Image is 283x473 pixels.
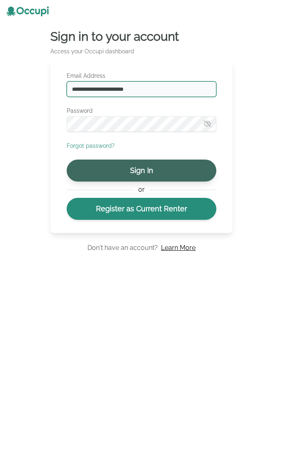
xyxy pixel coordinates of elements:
[67,72,216,80] label: Email Address
[67,198,216,220] a: Register as Current Renter
[161,243,196,253] a: Learn More
[134,185,148,195] span: or
[67,160,216,182] button: Sign In
[87,243,158,253] p: Don't have an account?
[50,47,233,55] p: Access your Occupi dashboard
[67,107,216,115] label: Password
[50,29,233,44] h2: Sign in to your account
[67,142,115,150] button: Forgot password?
